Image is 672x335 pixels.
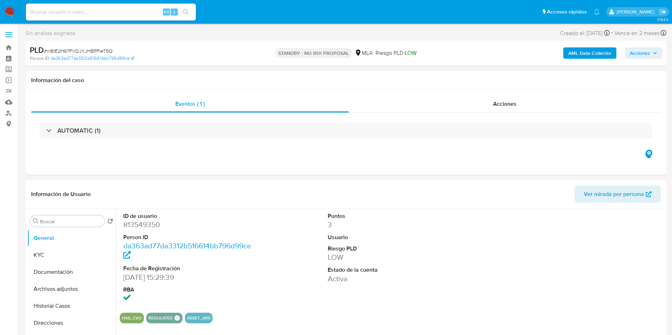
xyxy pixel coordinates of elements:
[27,247,116,264] button: KYC
[26,7,196,17] input: Buscar usuario o caso...
[630,47,650,59] span: Acciones
[328,212,457,220] dt: Puntos
[27,264,116,281] button: Documentación
[175,100,205,108] span: Eventos ( 1 )
[625,47,662,59] button: Acciones
[611,28,613,38] span: -
[328,252,457,262] dd: LOW
[26,29,75,37] span: Sin analista asignado
[173,8,175,15] span: s
[40,218,102,225] input: Buscar
[594,9,600,15] a: Notificaciones
[123,212,253,220] dt: ID de usuario
[617,8,657,15] p: mariaeugenia.sanchez@mercadolibre.com
[123,286,253,294] dt: RBA
[328,274,457,284] dd: Activa
[123,272,253,282] dd: [DATE] 15:29:39
[560,28,610,38] div: Creado el: [DATE]
[31,77,661,84] h1: Información del caso
[375,49,417,57] span: Riesgo PLD:
[57,127,101,134] h3: AUTOMATIC (1)
[51,55,134,62] a: da363ad77da3312b516614bb796d99ce
[123,265,253,272] dt: Fecha de Registración
[123,220,253,230] dd: 813549350
[30,44,44,56] b: PLD
[27,298,116,314] button: Historial Casos
[659,8,667,16] a: Salir
[123,233,253,241] dt: Person ID
[33,218,39,224] button: Buscar
[123,241,251,261] a: da363ad77da3312b516614bb796d99ce
[27,314,116,331] button: Direcciones
[493,100,516,108] span: Acciones
[568,47,611,59] b: AML Data Collector
[328,245,457,253] dt: Riesgo PLD
[31,191,91,198] h1: Información de Usuario
[275,48,352,58] p: STANDBY - NO ROI PROPOSAL
[107,218,113,226] button: Volver al orden por defecto
[164,8,169,15] span: Alt
[614,29,660,37] span: Vence en 2 meses
[328,220,457,230] dd: 3
[30,55,49,62] b: Person ID
[584,186,644,203] span: Ver mirada por persona
[563,47,616,59] button: AML Data Collector
[405,49,417,57] span: LOW
[328,233,457,241] dt: Usuario
[27,281,116,298] button: Archivos adjuntos
[328,266,457,274] dt: Estado de la cuenta
[27,230,116,247] button: General
[575,186,661,203] button: Ver mirada por persona
[355,49,373,57] div: MLA
[547,8,587,16] span: Accesos rápidos
[44,47,113,54] span: # v181E2H67FVDJXJHBPFIeT5Q
[179,7,193,17] button: search-icon
[40,122,652,139] div: AUTOMATIC (1)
